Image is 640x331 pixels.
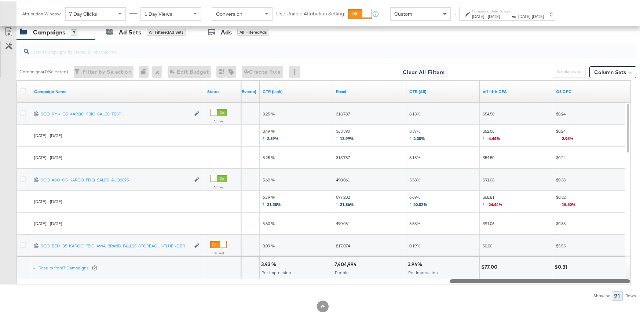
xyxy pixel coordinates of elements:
[139,65,152,76] div: 0
[394,9,412,16] span: Custom
[409,193,428,208] span: 6.69%
[71,28,77,34] div: 7
[409,176,420,181] span: 5.58%
[409,242,420,247] span: 0.19%
[556,219,566,225] span: $0.38
[409,153,420,159] span: 8.18%
[267,200,281,206] span: 21.38%
[511,12,518,18] strong: vs
[518,12,530,18] span: [DATE]
[216,9,242,16] span: Conversion
[336,133,340,139] span: ↑
[336,176,350,181] span: 490,061
[483,193,503,208] span: $68.81
[41,176,190,181] div: SOC_ASC_O5_KARGO_FBIG_SALES_AUG2025
[414,134,425,140] span: 2.30%
[210,249,227,254] label: Paused
[336,127,354,142] span: 363,390
[414,200,428,206] span: 20.02%
[518,12,544,18] div: -
[556,87,623,93] a: Corrected 12/17/24
[340,200,354,206] span: 21.86%
[263,199,267,205] span: ↑
[483,176,494,181] span: $91.06
[336,110,350,115] span: 318,787
[39,264,98,269] div: Results from 7 Campaigns
[556,199,560,205] span: ↓
[263,133,267,139] span: ↑
[409,110,420,115] span: 8.18%
[403,66,445,76] span: Clear All Filters
[262,268,291,274] span: Per Impression
[451,12,458,15] span: ↑
[22,10,62,15] div: Attribution Window:
[556,127,574,142] span: $0.24
[340,134,354,140] span: 13.99%
[560,200,576,206] span: -15.50%
[400,65,448,77] button: Clear All Filters
[556,242,566,247] span: $5.55
[589,65,636,77] button: Column Sets
[69,9,97,16] span: 7 Day Clicks
[483,153,494,159] span: $54.50
[263,242,275,247] span: 0.09 %
[41,110,190,116] a: SOC_RMK_O5_KARGO_FBIG_SALES_TEST
[556,176,566,181] span: $0.38
[483,242,492,247] span: $0.00
[625,292,636,297] div: Rows
[263,176,275,181] span: 5.60 %
[409,199,414,205] span: ↑
[335,268,349,274] span: People
[408,268,438,274] span: Per Impression
[556,110,566,115] span: $0.24
[41,110,190,115] div: SOC_RMK_O5_KARGO_FBIG_SALES_TEST
[276,9,345,16] label: Use Unified Attribution Setting:
[210,117,227,122] label: Active
[483,133,487,139] span: ↓
[41,242,190,247] div: SOC_BEH_O5_KARGO_FBIG_AWA_BRAND_FALL25_STOREAC...INFLUENCER
[336,199,340,205] span: ↑
[263,127,279,142] span: 8.49 %
[33,27,65,35] div: Campaigns
[336,87,403,93] a: The number of people your ad was served to.
[207,87,238,93] a: Shows the current state of your Ad Campaign.
[593,292,612,297] div: Showing:
[34,219,62,225] span: [DATE] - [DATE]
[409,87,477,93] a: The number of clicks on your ad divided by impressions.
[612,290,623,299] div: 21
[19,67,68,74] div: Campaigns ( 0 Selected)
[334,260,359,266] div: 7,404,994
[336,219,350,225] span: 490,061
[409,127,425,142] span: 8.37%
[267,134,279,140] span: 2.89%
[263,193,281,208] span: 6.79 %
[34,131,62,137] span: [DATE] - [DATE]
[472,7,511,12] label: Comparing Date Ranges:
[409,133,414,139] span: ↑
[409,219,420,225] span: 5.58%
[560,134,574,140] span: -2.93%
[483,199,487,205] span: ↓
[483,127,501,142] span: $52.08
[145,9,172,16] span: 1 Day Views
[261,260,278,266] div: 3.93 %
[41,176,190,182] a: SOC_ASC_O5_KARGO_FBIG_SALES_AUG2025
[555,262,569,269] div: $0.31
[41,242,190,248] a: SOC_BEH_O5_KARGO_FBIG_AWA_BRAND_FALL25_STOREAC...INFLUENCER
[34,197,62,203] span: [DATE] - [DATE]
[33,255,99,277] div: Results from7 Campaigns
[34,153,62,159] span: [DATE] - [DATE]
[472,12,484,18] span: [DATE]
[556,153,566,159] span: $0.24
[487,134,501,140] span: -4.44%
[147,27,186,34] div: All Filtered Ad Sets
[472,12,511,18] div: -
[487,200,503,206] span: -24.44%
[336,193,354,208] span: 597,202
[556,133,560,139] span: ↓
[119,27,141,35] div: Ad Sets
[556,193,576,208] span: $0.32
[483,110,494,115] span: $54.50
[221,27,232,35] div: Ads
[263,153,275,159] span: 8.25 %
